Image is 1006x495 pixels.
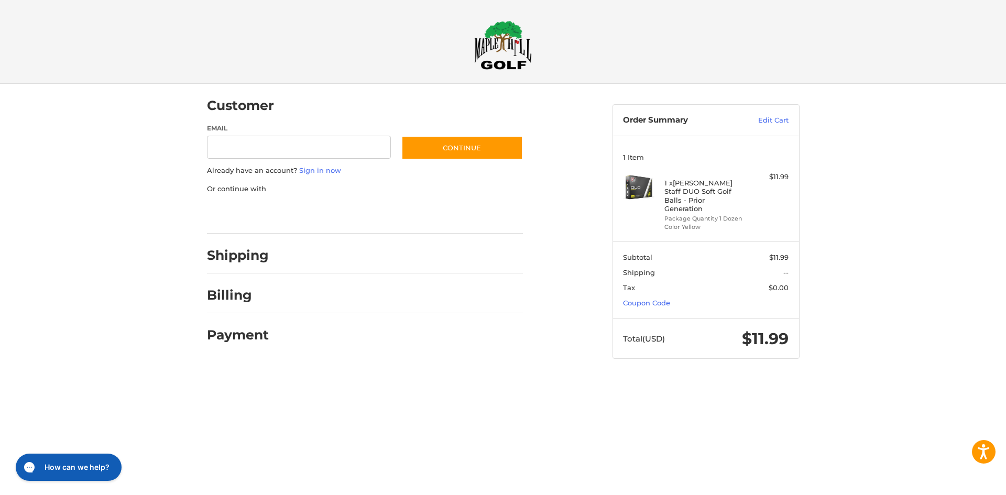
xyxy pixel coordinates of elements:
h3: Order Summary [623,115,736,126]
h2: Payment [207,327,269,343]
a: Edit Cart [736,115,789,126]
button: Continue [401,136,523,160]
h4: 1 x [PERSON_NAME] Staff DUO Soft Golf Balls - Prior Generation [664,179,745,213]
span: -- [783,268,789,277]
li: Package Quantity 1 Dozen [664,214,745,223]
h2: Shipping [207,247,269,263]
span: Subtotal [623,253,652,261]
span: $0.00 [769,283,789,292]
h2: Customer [207,97,274,114]
span: Shipping [623,268,655,277]
a: Sign in now [299,166,341,174]
h2: Billing [207,287,268,303]
iframe: PayPal-venmo [381,204,460,223]
p: Already have an account? [207,166,523,176]
li: Color Yellow [664,223,745,232]
p: Or continue with [207,184,523,194]
iframe: Google Customer Reviews [920,467,1006,495]
span: Total (USD) [623,334,665,344]
span: $11.99 [769,253,789,261]
div: $11.99 [747,172,789,182]
span: Tax [623,283,635,292]
a: Coupon Code [623,299,670,307]
label: Email [207,124,391,133]
iframe: PayPal-paypal [203,204,282,223]
iframe: Gorgias live chat messenger [10,450,125,485]
h3: 1 Item [623,153,789,161]
iframe: PayPal-paylater [292,204,371,223]
span: $11.99 [742,329,789,348]
img: Maple Hill Golf [474,20,532,70]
